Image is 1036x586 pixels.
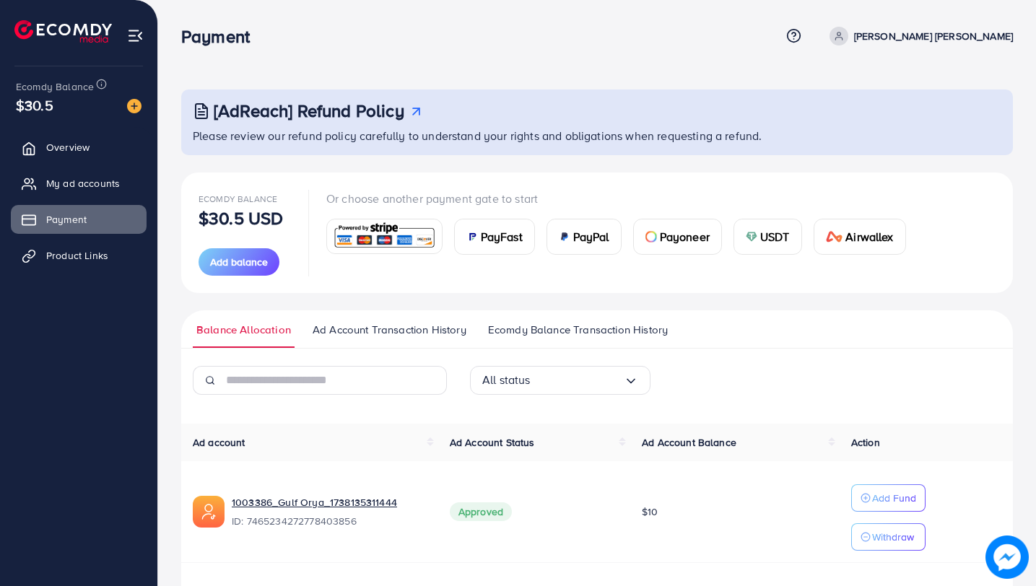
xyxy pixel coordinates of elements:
span: My ad accounts [46,176,120,191]
span: Ad Account Transaction History [313,322,466,338]
p: [PERSON_NAME] [PERSON_NAME] [854,27,1013,45]
input: Search for option [531,369,624,391]
a: cardPayPal [547,219,622,255]
a: Payment [11,205,147,234]
button: Withdraw [851,523,926,551]
span: Airwallex [845,228,893,245]
span: Payment [46,212,87,227]
img: card [559,231,570,242]
p: Or choose another payment gate to start [326,190,918,207]
span: Ecomdy Balance [16,79,94,94]
span: $10 [642,504,658,519]
h3: [AdReach] Refund Policy [214,100,404,121]
img: menu [127,27,144,44]
img: card [466,231,478,242]
a: card [326,219,443,254]
span: PayPal [573,228,609,245]
div: Search for option [470,366,650,395]
a: cardAirwallex [814,219,906,255]
img: card [746,231,757,242]
h3: Payment [181,26,261,47]
a: cardPayoneer [633,219,722,255]
span: Add balance [210,255,268,269]
span: Product Links [46,248,108,263]
img: card [826,231,843,242]
a: 1003386_Gulf Orya_1738135311444 [232,495,397,510]
span: Ad Account Balance [642,435,736,450]
span: Ecomdy Balance [199,193,277,205]
p: Add Fund [872,489,916,507]
span: PayFast [481,228,523,245]
span: Action [851,435,880,450]
p: Withdraw [872,528,914,546]
button: Add balance [199,248,279,276]
span: Ad account [193,435,245,450]
span: Approved [450,502,512,521]
p: $30.5 USD [199,209,283,227]
span: Ecomdy Balance Transaction History [488,322,668,338]
img: logo [14,20,112,43]
span: Ad Account Status [450,435,535,450]
span: ID: 7465234272778403856 [232,514,427,528]
a: cardUSDT [734,219,802,255]
a: cardPayFast [454,219,535,255]
div: <span class='underline'>1003386_Gulf Orya_1738135311444</span></br>7465234272778403856 [232,495,427,528]
a: My ad accounts [11,169,147,198]
a: Overview [11,133,147,162]
img: image [985,535,1029,579]
img: card [645,231,657,242]
span: Overview [46,140,90,154]
img: image [127,99,142,113]
span: Payoneer [660,228,710,245]
img: card [331,221,438,252]
a: [PERSON_NAME] [PERSON_NAME] [824,27,1013,45]
span: $30.5 [16,95,53,115]
span: Balance Allocation [196,322,291,338]
span: All status [482,369,531,391]
button: Add Fund [851,484,926,512]
a: Product Links [11,241,147,270]
p: Please review our refund policy carefully to understand your rights and obligations when requesti... [193,127,1004,144]
img: ic-ads-acc.e4c84228.svg [193,496,225,528]
span: USDT [760,228,790,245]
